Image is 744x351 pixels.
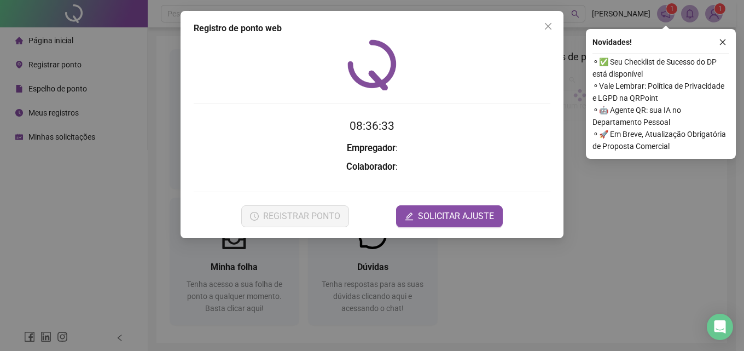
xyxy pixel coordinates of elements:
[405,212,414,221] span: edit
[719,38,726,46] span: close
[346,162,396,172] strong: Colaborador
[418,210,494,223] span: SOLICITAR AJUSTE
[707,314,733,340] div: Open Intercom Messenger
[241,205,349,227] button: REGISTRAR PONTO
[592,36,632,48] span: Novidades !
[592,56,729,80] span: ⚬ ✅ Seu Checklist de Sucesso do DP está disponível
[592,128,729,152] span: ⚬ 🚀 Em Breve, Atualização Obrigatória de Proposta Comercial
[592,104,729,128] span: ⚬ 🤖 Agente QR: sua IA no Departamento Pessoal
[592,80,729,104] span: ⚬ Vale Lembrar: Política de Privacidade e LGPD na QRPoint
[194,22,550,35] div: Registro de ponto web
[347,143,396,153] strong: Empregador
[347,39,397,90] img: QRPoint
[396,205,503,227] button: editSOLICITAR AJUSTE
[350,119,394,133] time: 08:36:33
[194,160,550,174] h3: :
[544,22,553,31] span: close
[539,18,557,35] button: Close
[194,141,550,156] h3: :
